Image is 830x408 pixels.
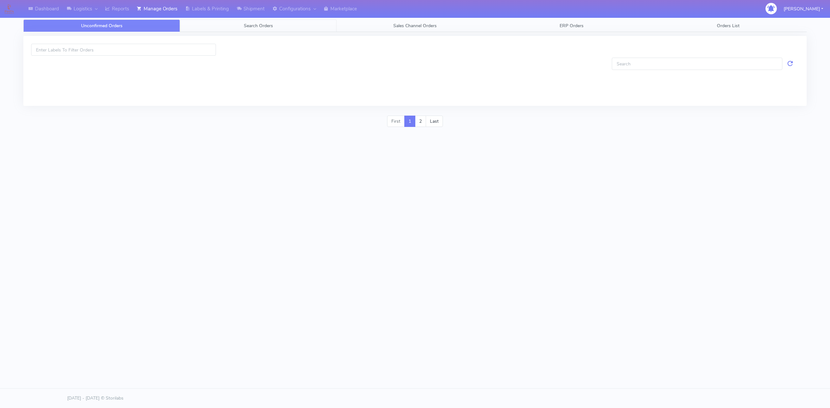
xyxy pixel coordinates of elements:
ul: Tabs [23,19,807,32]
span: Orders List [717,23,740,29]
span: Unconfirmed Orders [81,23,123,29]
span: Sales Channel Orders [393,23,437,29]
a: Last [426,116,443,127]
button: [PERSON_NAME] [779,2,828,16]
a: 1 [404,116,415,127]
a: 2 [415,116,426,127]
input: Search [612,58,782,70]
span: Search Orders [244,23,273,29]
span: ERP Orders [560,23,584,29]
input: Enter Labels To Filter Orders [31,44,216,56]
